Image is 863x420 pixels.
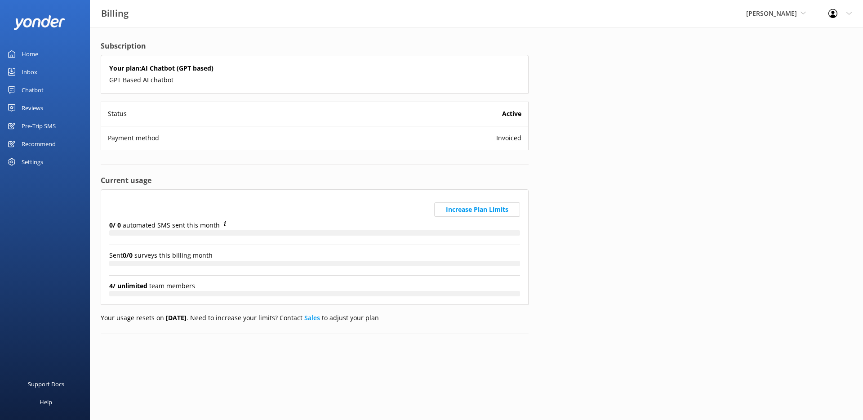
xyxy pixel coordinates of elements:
[101,313,529,323] p: Your usage resets on . Need to increase your limits? Contact to adjust your plan
[22,63,37,81] div: Inbox
[496,133,521,143] span: Invoiced
[434,202,520,217] button: Increase Plan Limits
[101,6,129,21] h3: Billing
[108,109,127,119] p: Status
[22,135,56,153] div: Recommend
[434,198,520,220] a: Increase Plan Limits
[28,375,64,393] div: Support Docs
[109,63,520,73] h5: Your plan: AI Chatbot (GPT based)
[108,133,159,143] p: Payment method
[502,109,521,119] b: Active
[166,313,187,322] strong: [DATE]
[101,175,529,187] h4: Current usage
[746,9,797,18] span: [PERSON_NAME]
[109,221,123,229] strong: 0 / 0
[109,281,149,290] strong: 4 / unlimited
[109,220,520,230] p: automated SMS sent this month
[22,81,44,99] div: Chatbot
[13,15,65,30] img: yonder-white-logo.png
[22,153,43,171] div: Settings
[22,45,38,63] div: Home
[40,393,52,411] div: Help
[123,251,134,259] strong: 0 / 0
[109,281,520,291] p: team members
[101,40,529,52] h4: Subscription
[109,75,520,85] p: GPT Based AI chatbot
[22,117,56,135] div: Pre-Trip SMS
[109,250,520,260] p: Sent surveys this billing month
[22,99,43,117] div: Reviews
[304,313,320,322] a: Sales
